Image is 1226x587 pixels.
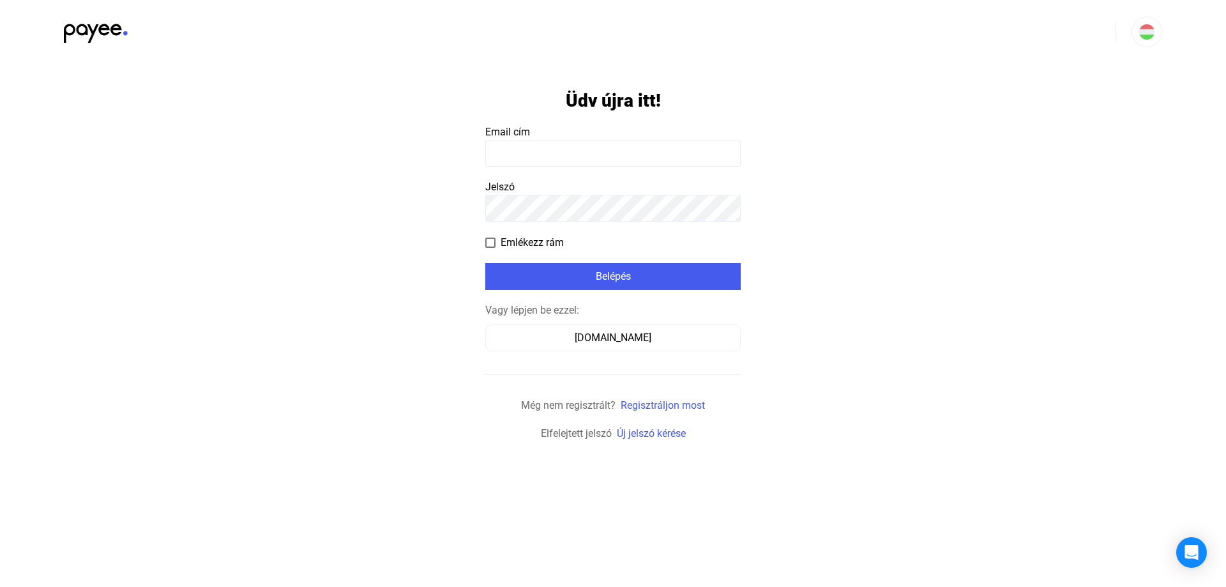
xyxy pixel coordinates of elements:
div: Belépés [489,269,737,284]
span: Elfelejtett jelszó [541,427,612,439]
div: [DOMAIN_NAME] [490,330,736,346]
div: Open Intercom Messenger [1176,537,1207,568]
span: Emlékezz rám [501,235,564,250]
button: HU [1131,17,1162,47]
div: Vagy lépjen be ezzel: [485,303,741,318]
button: Belépés [485,263,741,290]
a: [DOMAIN_NAME] [485,332,741,344]
span: Email cím [485,126,530,138]
a: Új jelszó kérése [617,427,686,439]
img: HU [1139,24,1154,40]
span: Jelszó [485,181,515,193]
button: [DOMAIN_NAME] [485,324,741,351]
img: black-payee-blue-dot.svg [64,17,128,43]
h1: Üdv újra itt! [566,89,661,112]
a: Regisztráljon most [621,399,705,411]
span: Még nem regisztrált? [521,399,616,411]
